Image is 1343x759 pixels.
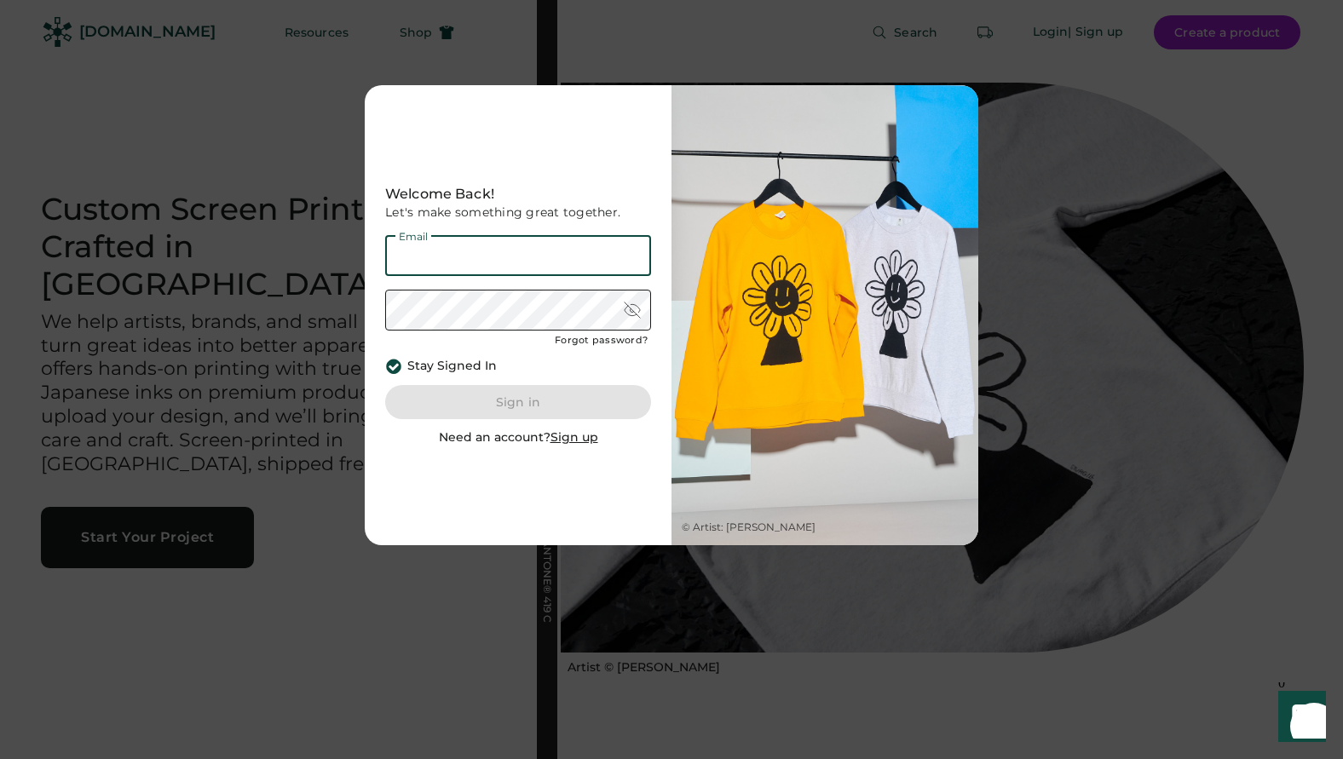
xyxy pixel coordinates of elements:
div: Let's make something great together. [385,204,651,221]
img: Web-Rendered_Studio-51sRGB.jpg [671,85,978,545]
div: Welcome Back! [385,184,651,204]
div: Stay Signed In [407,358,497,375]
div: Need an account? [439,429,598,446]
iframe: Front Chat [1262,682,1335,756]
div: © Artist: [PERSON_NAME] [682,520,816,535]
div: Forgot password? [555,334,648,348]
div: Email [395,232,431,242]
u: Sign up [550,429,598,445]
button: Sign in [385,385,651,419]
